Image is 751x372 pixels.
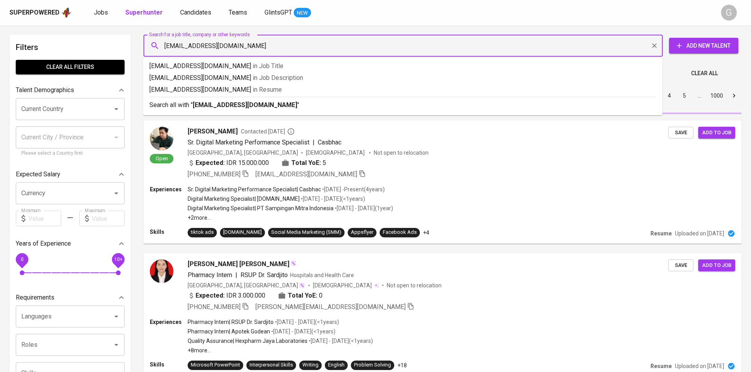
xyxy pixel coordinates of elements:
[229,9,247,16] span: Teams
[698,127,735,139] button: Add to job
[728,89,740,102] button: Go to next page
[253,86,282,93] span: in Resume
[188,204,334,212] p: Digital Marketing Specialist | PT Sampingan Mitra Indonesia
[196,291,225,300] b: Expected:
[111,188,122,199] button: Open
[114,257,122,262] span: 10+
[288,291,317,300] b: Total YoE:
[668,127,693,139] button: Save
[397,361,407,369] p: +18
[143,120,742,244] a: Open[PERSON_NAME]Contacted [DATE]Sr. Digital Marketing Performance Specialist|Casbhac[GEOGRAPHIC_...
[668,259,693,272] button: Save
[16,85,74,95] p: Talent Demographics
[150,259,173,283] img: 9c069f1ab6a2fe048efaf18619029e83.jpeg
[188,185,321,193] p: Sr. Digital Marketing Performance Specialist | Casbhac
[299,282,305,289] img: magic_wand.svg
[150,228,188,236] p: Skills
[16,41,125,54] h6: Filters
[188,291,265,300] div: IDR 3.000.000
[61,7,72,19] img: app logo
[188,303,240,311] span: [PHONE_NUMBER]
[300,195,365,203] p: • [DATE] - [DATE] ( <1 years )
[270,328,335,335] p: • [DATE] - [DATE] ( <1 years )
[423,229,429,237] p: +4
[354,361,391,369] div: Problem Solving
[188,259,289,269] span: [PERSON_NAME] [PERSON_NAME]
[383,229,417,236] div: Facebook Ads
[675,362,724,370] p: Uploaded on [DATE]
[16,60,125,74] button: Clear All filters
[21,150,119,157] p: Please select a Country first
[294,9,311,17] span: NEW
[20,257,23,262] span: 0
[16,239,71,248] p: Years of Experience
[708,89,725,102] button: Go to page 1000
[675,41,732,51] span: Add New Talent
[678,89,691,102] button: Go to page 5
[351,229,373,236] div: Appsflyer
[650,229,672,237] p: Resume
[374,149,429,157] p: Not open to relocation
[650,362,672,370] p: Resume
[16,236,125,252] div: Years of Experience
[702,261,731,270] span: Add to job
[125,9,163,16] b: Superhunter
[188,149,298,157] div: [GEOGRAPHIC_DATA], [GEOGRAPHIC_DATA]
[188,318,274,326] p: Pharmacy Intern | RSUP Dr. Sardjito
[16,293,54,302] p: Requirements
[241,128,295,135] span: Contacted [DATE]
[9,7,72,19] a: Superpoweredapp logo
[16,167,125,182] div: Expected Salary
[16,170,60,179] p: Expected Salary
[111,104,122,115] button: Open
[302,361,319,369] div: Writing
[229,8,249,18] a: Teams
[274,318,339,326] p: • [DATE] - [DATE] ( <1 years )
[271,229,341,236] div: Social Media Marketing (SMM)
[111,339,122,350] button: Open
[94,8,110,18] a: Jobs
[188,281,305,289] div: [GEOGRAPHIC_DATA], [GEOGRAPHIC_DATA]
[255,303,406,311] span: [PERSON_NAME][EMAIL_ADDRESS][DOMAIN_NAME]
[291,158,321,168] b: Total YoE:
[150,185,188,193] p: Experiences
[196,158,225,168] b: Expected:
[253,74,303,81] span: in Job Description
[669,38,738,54] button: Add New Talent
[180,9,211,16] span: Candidates
[193,101,297,109] b: [EMAIL_ADDRESS][DOMAIN_NAME]
[188,337,307,345] p: Quality Assurance | Hexpharm Jaya Laboratories
[319,291,322,300] span: 0
[328,361,345,369] div: English
[693,92,706,100] div: …
[675,229,724,237] p: Uploaded on [DATE]
[150,361,188,368] p: Skills
[235,270,237,280] span: |
[313,281,373,289] span: [DEMOGRAPHIC_DATA]
[188,346,373,354] p: +8 more ...
[265,9,292,16] span: GlintsGPT
[22,62,118,72] span: Clear All filters
[191,229,214,236] div: tiktok ads
[149,85,656,94] p: [EMAIL_ADDRESS][DOMAIN_NAME]
[150,318,188,326] p: Experiences
[691,68,718,78] span: Clear All
[265,8,311,18] a: GlintsGPT NEW
[287,128,295,135] svg: By Batam recruiter
[322,158,326,168] span: 5
[290,260,296,267] img: magic_wand.svg
[188,158,269,168] div: IDR 15.000.000
[698,259,735,272] button: Add to job
[688,66,721,81] button: Clear All
[111,311,122,322] button: Open
[240,271,288,279] span: RSUP Dr. Sardjito
[702,128,731,137] span: Add to job
[306,149,366,157] span: [DEMOGRAPHIC_DATA]
[253,62,283,70] span: in Job Title
[9,8,60,17] div: Superpowered
[188,139,309,146] span: Sr. Digital Marketing Performance Specialist
[191,361,240,369] div: Microsoft PowerPoint
[318,139,341,146] span: Casbhac
[313,138,315,147] span: |
[321,185,385,193] p: • [DATE] - Present ( 4 years )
